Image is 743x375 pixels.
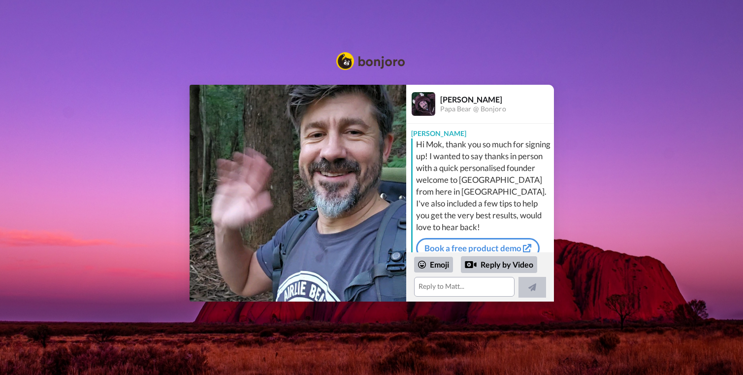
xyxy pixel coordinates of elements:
div: [PERSON_NAME] [440,95,553,104]
img: Bonjoro Logo [336,52,405,70]
div: Reply by Video [465,259,477,271]
a: Book a free product demo [416,238,540,259]
div: Papa Bear @ Bonjoro [440,105,553,113]
div: Hi Mok, thank you so much for signing up! I wanted to say thanks in person with a quick personali... [416,138,551,233]
img: 911490b6-68e9-4481-8031-dd20d74b2ade-thumb.jpg [190,85,406,302]
div: Emoji [414,257,453,273]
div: [PERSON_NAME] [406,124,554,138]
img: Profile Image [412,92,435,116]
div: Reply by Video [461,256,537,273]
